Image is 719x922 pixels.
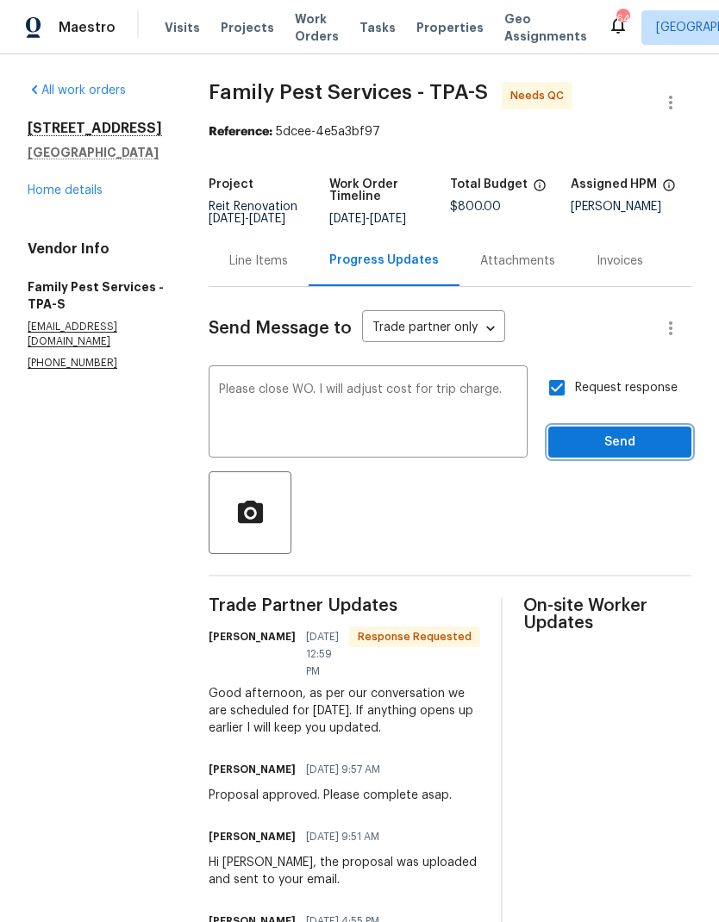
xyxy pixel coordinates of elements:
[351,628,478,645] span: Response Requested
[28,84,126,97] a: All work orders
[209,320,352,337] span: Send Message to
[209,828,296,845] h6: [PERSON_NAME]
[562,432,678,453] span: Send
[329,213,366,225] span: [DATE]
[219,383,517,444] textarea: Please close WO. I will adjust cost for trip charge.
[533,178,547,201] span: The total cost of line items that have been proposed by Opendoor. This sum includes line items th...
[370,213,406,225] span: [DATE]
[523,597,691,632] span: On-site Worker Updates
[209,787,452,804] div: Proposal approved. Please complete asap.
[28,240,167,258] h4: Vendor Info
[450,178,528,190] h5: Total Budget
[209,213,285,225] span: -
[209,597,480,614] span: Trade Partner Updates
[571,201,691,213] div: [PERSON_NAME]
[165,19,200,36] span: Visits
[209,123,691,140] div: 5dcee-4e5a3bf97
[597,252,643,270] div: Invoices
[329,213,406,225] span: -
[209,213,245,225] span: [DATE]
[229,252,288,270] div: Line Items
[306,628,339,680] span: [DATE] 12:59 PM
[416,19,484,36] span: Properties
[209,685,480,737] div: Good afternoon, as per our conversation we are scheduled for [DATE]. If anything opens up earlier...
[209,82,488,103] span: Family Pest Services - TPA-S
[359,22,396,34] span: Tasks
[362,315,505,343] div: Trade partner only
[450,201,501,213] span: $800.00
[480,252,555,270] div: Attachments
[329,252,439,269] div: Progress Updates
[575,379,678,397] span: Request response
[28,278,167,313] h5: Family Pest Services - TPA-S
[295,10,339,45] span: Work Orders
[59,19,116,36] span: Maestro
[306,828,379,845] span: [DATE] 9:51 AM
[662,178,676,201] span: The hpm assigned to this work order.
[249,213,285,225] span: [DATE]
[510,87,571,104] span: Needs QC
[209,178,253,190] h5: Project
[209,126,272,138] b: Reference:
[209,761,296,778] h6: [PERSON_NAME]
[548,427,691,458] button: Send
[571,178,657,190] h5: Assigned HPM
[329,178,450,202] h5: Work Order Timeline
[306,761,380,778] span: [DATE] 9:57 AM
[209,854,480,888] div: Hi [PERSON_NAME], the proposal was uploaded and sent to your email.
[209,201,297,225] span: Reit Renovation
[209,628,296,645] h6: [PERSON_NAME]
[504,10,587,45] span: Geo Assignments
[616,10,628,28] div: 64
[28,184,103,196] a: Home details
[221,19,274,36] span: Projects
